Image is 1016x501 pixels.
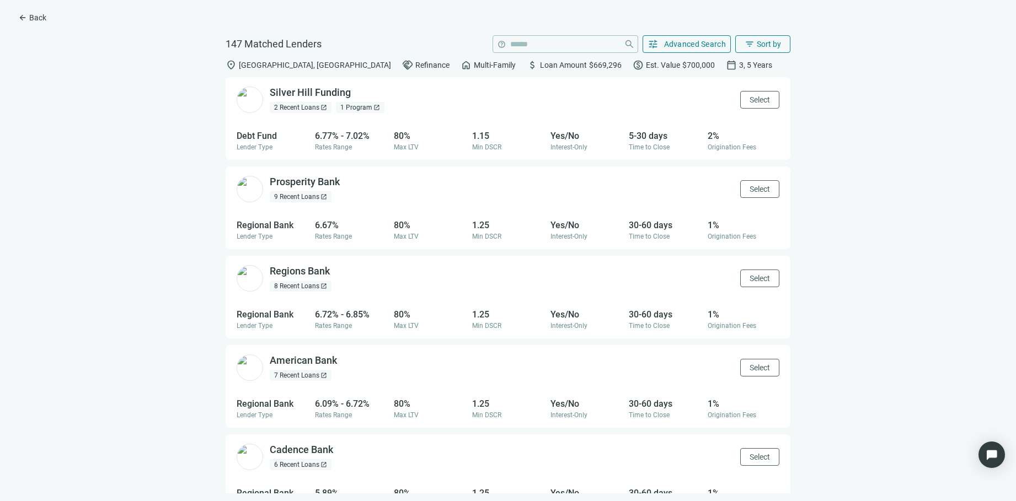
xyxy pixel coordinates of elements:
span: arrow_back [18,13,27,22]
div: 7 Recent Loans [270,370,331,381]
div: Yes/No [550,398,622,409]
div: 6.09% - 6.72% [315,398,387,409]
div: 5.89% [315,488,387,498]
span: Rates Range [315,322,352,330]
div: 5-30 days [629,131,700,141]
span: Min DSCR [472,143,501,151]
span: Min DSCR [472,322,501,330]
div: Silver Hill Funding [270,86,351,100]
button: tuneAdvanced Search [643,35,731,53]
div: Est. Value [633,60,715,71]
img: 8c25c1cc-2d06-4540-989e-5dc244f5f36a [237,87,263,113]
div: 1.25 [472,220,544,230]
div: Regional Bank [237,220,308,230]
div: 30-60 days [629,488,700,498]
button: Select [740,91,779,109]
span: open_in_new [320,193,327,200]
span: filter_list [745,39,755,49]
span: handshake [402,60,413,71]
div: 8 Recent Loans [270,281,331,292]
span: Rates Range [315,411,352,419]
span: [GEOGRAPHIC_DATA], [GEOGRAPHIC_DATA] [239,61,391,69]
span: Min DSCR [472,233,501,240]
span: paid [633,60,644,71]
button: Select [740,180,779,198]
div: 1.15 [472,131,544,141]
div: 80% [394,309,466,320]
span: Lender Type [237,411,272,419]
div: Open Intercom Messenger [978,441,1005,468]
span: calendar_today [726,60,737,71]
span: Select [750,95,770,104]
span: Time to Close [629,322,670,330]
button: Select [740,359,779,376]
span: Interest-Only [550,233,587,240]
button: Select [740,270,779,287]
div: Prosperity Bank [270,175,340,189]
span: Select [750,274,770,283]
div: 80% [394,398,466,409]
span: 3, 5 Years [739,61,772,69]
div: 1.25 [472,488,544,498]
div: Yes/No [550,131,622,141]
div: Debt Fund [237,131,308,141]
div: American Bank [270,354,337,368]
div: Loan Amount [527,60,622,71]
span: Origination Fees [708,143,756,151]
div: 1% [708,309,779,320]
div: 30-60 days [629,309,700,320]
span: Max LTV [394,411,419,419]
span: home [461,60,472,71]
span: Interest-Only [550,143,587,151]
div: 30-60 days [629,220,700,230]
div: 6.67% [315,220,387,230]
div: 6.77% - 7.02% [315,131,387,141]
div: 1% [708,398,779,409]
span: Back [29,13,46,22]
span: open_in_new [320,104,327,111]
span: Time to Close [629,411,670,419]
img: c07615a9-6947-4b86-b81a-90c7b5606308.png [237,265,263,292]
div: 2% [708,131,779,141]
span: Max LTV [394,322,419,330]
button: Select [740,448,779,466]
span: open_in_new [320,372,327,379]
span: Origination Fees [708,233,756,240]
div: 80% [394,488,466,498]
div: 80% [394,220,466,230]
img: 14337d10-4d93-49bc-87bd-c4874bcfe68d.png [237,444,263,470]
button: filter_listSort by [735,35,790,53]
span: open_in_new [320,283,327,289]
div: Regional Bank [237,488,308,498]
span: Select [750,452,770,461]
div: 6.72% - 6.85% [315,309,387,320]
span: Min DSCR [472,411,501,419]
span: open_in_new [373,104,380,111]
span: Origination Fees [708,411,756,419]
div: 6 Recent Loans [270,459,331,470]
button: arrow_backBack [9,9,56,26]
div: Regions Bank [270,265,330,278]
span: Advanced Search [664,40,726,49]
div: 1.25 [472,398,544,409]
span: Time to Close [629,233,670,240]
div: Yes/No [550,220,622,230]
span: $700,000 [682,61,715,69]
div: 2 Recent Loans [270,102,331,113]
div: 1.25 [472,309,544,320]
span: Sort by [757,40,781,49]
span: Max LTV [394,233,419,240]
span: Time to Close [629,143,670,151]
img: 6d80fa5a-4123-4e75-9b15-6f22ae2639d1 [237,354,263,381]
div: Yes/No [550,309,622,320]
span: Select [750,363,770,372]
div: 1% [708,220,779,230]
span: Max LTV [394,143,419,151]
span: Refinance [415,61,450,69]
span: Multi-Family [474,61,516,69]
span: tune [648,39,659,50]
span: Interest-Only [550,411,587,419]
span: Lender Type [237,143,272,151]
span: location_on [226,60,237,71]
span: Select [750,185,770,193]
